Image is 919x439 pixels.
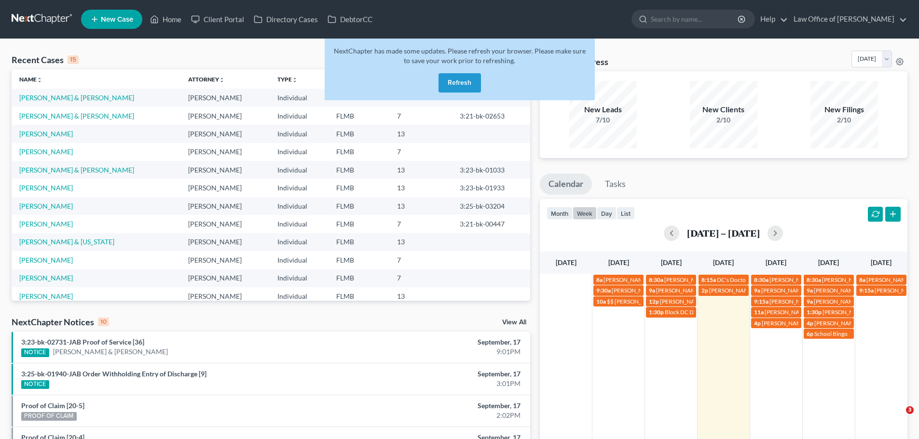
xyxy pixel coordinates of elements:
[270,269,329,287] td: Individual
[452,161,530,179] td: 3:23-bk-01033
[859,276,865,283] span: 8a
[906,406,914,414] span: 3
[180,287,270,305] td: [PERSON_NAME]
[329,215,390,233] td: FLMB
[180,143,270,161] td: [PERSON_NAME]
[180,179,270,197] td: [PERSON_NAME]
[439,73,481,93] button: Refresh
[323,11,377,28] a: DebtorCC
[19,112,134,120] a: [PERSON_NAME] & [PERSON_NAME]
[807,308,822,316] span: 1:30p
[540,173,592,195] a: Calendar
[19,220,73,228] a: [PERSON_NAME]
[12,316,109,328] div: NextChapter Notices
[270,161,329,179] td: Individual
[270,287,329,305] td: Individual
[19,130,73,138] a: [PERSON_NAME]
[329,251,390,269] td: FLMB
[807,298,813,305] span: 9a
[814,287,911,294] span: [PERSON_NAME] [PHONE_NUMBER]
[762,319,859,327] span: [PERSON_NAME] [PHONE_NUMBER]
[617,207,635,220] button: list
[249,11,323,28] a: Directory Cases
[807,319,813,327] span: 4p
[360,337,521,347] div: September, 17
[649,287,655,294] span: 9a
[690,115,757,125] div: 2/10
[292,77,298,83] i: unfold_more
[687,228,760,238] h2: [DATE] – [DATE]
[180,107,270,125] td: [PERSON_NAME]
[755,11,788,28] a: Help
[37,77,42,83] i: unfold_more
[270,233,329,251] td: Individual
[21,412,77,421] div: PROOF OF CLAIM
[612,287,657,294] span: [PERSON_NAME]
[389,269,452,287] td: 7
[690,104,757,115] div: New Clients
[701,287,708,294] span: 2p
[329,125,390,143] td: FLMB
[665,308,706,316] span: Block DC Dental
[389,143,452,161] td: 7
[329,161,390,179] td: FLMB
[329,143,390,161] td: FLMB
[573,207,597,220] button: week
[360,369,521,379] div: September, 17
[452,179,530,197] td: 3:23-bk-01933
[596,298,606,305] span: 10a
[68,55,79,64] div: 15
[270,107,329,125] td: Individual
[596,287,611,294] span: 9:30a
[389,287,452,305] td: 13
[651,10,739,28] input: Search by name...
[180,233,270,251] td: [PERSON_NAME]
[389,161,452,179] td: 13
[389,179,452,197] td: 13
[649,308,664,316] span: 1:30p
[19,166,134,174] a: [PERSON_NAME] & [PERSON_NAME]
[21,348,49,357] div: NOTICE
[569,115,637,125] div: 7/10
[766,258,786,266] span: [DATE]
[871,258,892,266] span: [DATE]
[596,276,603,283] span: 8a
[19,76,42,83] a: Nameunfold_more
[810,115,878,125] div: 2/10
[452,215,530,233] td: 3:21-bk-00447
[21,401,84,410] a: Proof of Claim [20-5]
[859,287,874,294] span: 9:15a
[660,298,757,305] span: [PERSON_NAME] [PHONE_NUMBER]
[818,258,839,266] span: [DATE]
[329,287,390,305] td: FLMB
[761,287,903,294] span: [PERSON_NAME] call with [PERSON_NAME] (Paralegal)
[329,197,390,215] td: FLMB
[21,338,144,346] a: 3:23-bk-02731-JAB Proof of Service [36]
[19,274,73,282] a: [PERSON_NAME]
[656,287,754,294] span: [PERSON_NAME] [PHONE_NUMBER]
[754,319,761,327] span: 4p
[769,298,867,305] span: [PERSON_NAME] [PHONE_NUMBER]
[360,347,521,357] div: 9:01PM
[547,207,573,220] button: month
[180,215,270,233] td: [PERSON_NAME]
[389,197,452,215] td: 13
[360,401,521,411] div: September, 17
[277,76,298,83] a: Typeunfold_more
[19,292,73,300] a: [PERSON_NAME]
[789,11,907,28] a: Law Office of [PERSON_NAME]
[180,89,270,106] td: [PERSON_NAME]
[389,215,452,233] td: 7
[754,276,768,283] span: 8:30a
[101,16,133,23] span: New Case
[661,258,682,266] span: [DATE]
[21,380,49,389] div: NOTICE
[180,197,270,215] td: [PERSON_NAME]
[649,298,659,305] span: 12p
[270,215,329,233] td: Individual
[19,147,73,156] a: [PERSON_NAME]
[270,89,329,106] td: Individual
[360,411,521,420] div: 2:02PM
[186,11,249,28] a: Client Portal
[19,184,73,192] a: [PERSON_NAME]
